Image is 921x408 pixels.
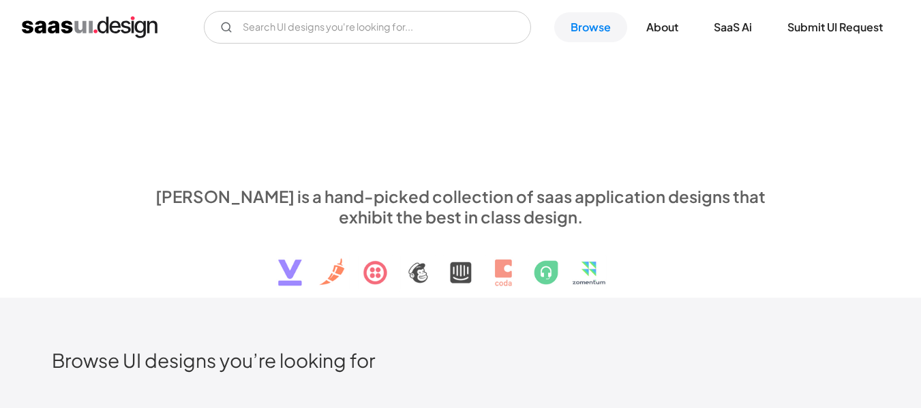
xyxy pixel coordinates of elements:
[204,11,531,44] form: Email Form
[147,68,774,173] h1: Explore SaaS UI design patterns & interactions.
[204,11,531,44] input: Search UI designs you're looking for...
[254,227,667,298] img: text, icon, saas logo
[52,348,870,372] h2: Browse UI designs you’re looking for
[630,12,695,42] a: About
[22,16,157,38] a: home
[771,12,899,42] a: Submit UI Request
[697,12,768,42] a: SaaS Ai
[554,12,627,42] a: Browse
[147,186,774,227] div: [PERSON_NAME] is a hand-picked collection of saas application designs that exhibit the best in cl...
